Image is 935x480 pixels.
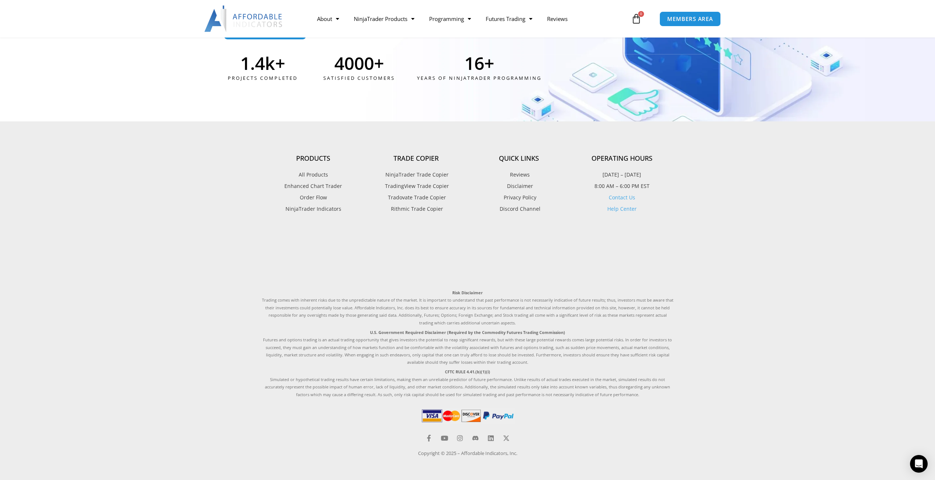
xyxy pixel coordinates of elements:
span: Tradovate Trade Copier [386,193,446,202]
span: Enhanced Chart Trader [284,181,342,191]
span: NinjaTrader Indicators [285,204,341,214]
img: LogoAI | Affordable Indicators – NinjaTrader [204,6,283,32]
span: MEMBERS AREA [667,16,713,22]
h4: Operating Hours [571,154,673,163]
a: TradingView Trade Copier [365,181,468,191]
strong: CFTC RULE 4.41.(b)(1)(i) [445,369,490,374]
iframe: Customer reviews powered by Trustpilot [262,230,673,282]
a: Tradovate Trade Copier [365,193,468,202]
span: All Products [299,170,328,179]
span: Discord Channel [498,204,540,214]
p: Simulated or hypothetical trading results have certain limitations, making them an unreliable pre... [262,368,673,398]
span: Privacy Policy [502,193,536,202]
h4: Trade Copier [365,154,468,163]
span: + [374,54,415,72]
a: Disclaimer [468,181,571,191]
nav: Menu [310,10,629,27]
a: NinjaTrader Indicators [262,204,365,214]
h4: Products [262,154,365,163]
a: Contact Us [609,194,635,201]
div: Years of ninjatrader programming [404,72,554,84]
img: PaymentIcons | Affordable Indicators – NinjaTrader [420,408,515,424]
span: 16 [464,54,484,72]
a: All Products [262,170,365,179]
p: [DATE] – [DATE] [571,170,673,179]
a: Order Flow [262,193,365,202]
a: NinjaTrader Products [346,10,422,27]
div: Projects Completed [224,72,301,84]
a: Reviews [468,170,571,179]
a: Discord Channel [468,204,571,214]
a: Help Center [607,205,637,212]
p: 8:00 AM – 6:00 PM EST [571,181,673,191]
a: Rithmic Trade Copier [365,204,468,214]
a: 0 [620,8,652,29]
p: Trading comes with inherent risks due to the unpredictable nature of the market. It is important ... [262,289,673,327]
span: Rithmic Trade Copier [389,204,443,214]
span: Reviews [508,170,530,179]
div: Open Intercom Messenger [910,455,928,473]
span: NinjaTrader Trade Copier [384,170,449,179]
span: + [484,54,554,72]
a: Reviews [540,10,575,27]
span: 0 [638,11,644,17]
span: 4000 [334,54,374,72]
span: Order Flow [300,193,327,202]
p: Futures and options trading is an actual trading opportunity that gives investors the potential t... [262,329,673,366]
a: Enhanced Chart Trader [262,181,365,191]
a: Copyright © 2025 – Affordable Indicators, Inc. [418,450,517,456]
h4: Quick Links [468,154,571,163]
span: TradingView Trade Copier [383,181,449,191]
strong: U.S. Government Required Disclaimer (Required by the Commodity Futures Trading Commission) [370,330,565,335]
a: About [310,10,346,27]
span: k+ [265,54,301,72]
a: Programming [422,10,478,27]
strong: Risk Disclaimer [452,290,483,295]
a: NinjaTrader Trade Copier [365,170,468,179]
div: Satisfied Customers [303,72,415,84]
span: 1.4 [240,54,265,72]
a: Futures Trading [478,10,540,27]
span: Disclaimer [505,181,533,191]
a: Privacy Policy [468,193,571,202]
a: MEMBERS AREA [659,11,721,26]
